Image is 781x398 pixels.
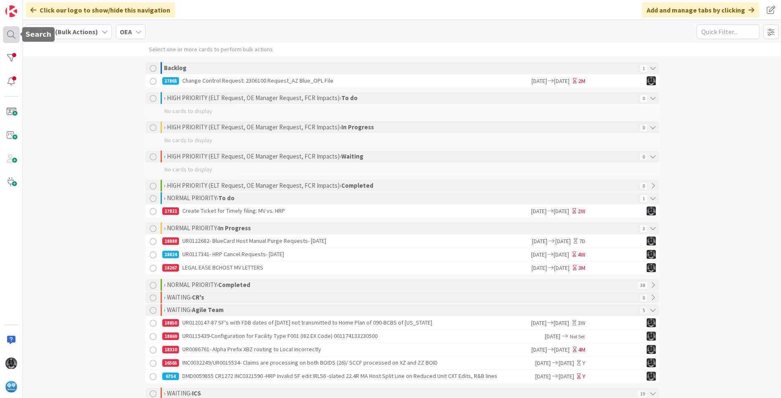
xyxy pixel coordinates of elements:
div: Y [582,359,585,368]
span: 3 [640,225,647,232]
div: › NORMAL PRIORITY › [164,192,638,204]
b: To do [341,94,358,102]
a: 16565INC0032249/UR0015534- Claims are processing on both BOIDS (26)/ SCCF processed on XZ and ZZ ... [146,357,659,369]
b: Waiting [341,152,363,160]
span: 0 [640,124,647,131]
div: Change Control Request: 2306100 Request_AZ Blue_OPL File [162,75,530,87]
span: 1 [640,195,647,202]
b: OEA [120,28,132,36]
div: UR0086761- Alpha Prefix XBZ routing to Local incorrectly [162,343,530,356]
div: 18267 [162,264,179,272]
div: UR0115439-Configuration for Facility Type F001 (I82 EX Code) 001174133230500 [162,330,545,343]
img: KG [647,372,656,381]
div: 4M [578,345,585,354]
b: CR's [192,293,204,301]
span: 19 [638,390,647,397]
div: 17865 [162,77,179,85]
span: List (Bulk Actions) [43,27,98,37]
b: Agile Team [192,306,224,314]
span: [DATE] [531,237,548,246]
div: UR0120147-87 SF's with FDB dates of [DATE] not transmitted to Home Plan of 090-BCBS of [US_STATE] [162,317,530,329]
span: [DATE] [530,207,547,216]
div: 7D [579,237,585,246]
div: › WAITING › [164,304,638,316]
div: UR0122682- BlueCard Host Manual Purge Requests- [DATE] [162,235,531,247]
span: [DATE] [559,372,575,381]
img: KG [647,358,656,368]
div: No cards to display [146,105,659,117]
div: UR0117341- HRP Cancel Requests- [DATE] [162,248,530,261]
span: [DATE] [530,319,547,327]
div: › HIGH PRIORITY (ELT Request, OE Manager Request, FCR Impacts) › [164,121,638,133]
img: KG [647,250,656,259]
span: Not Set [570,333,585,340]
span: [DATE] [554,250,570,259]
img: Visit kanbanzone.com [5,5,17,17]
span: 38 [638,282,647,289]
div: Add and manage tabs by clicking [642,3,759,18]
div: 18869 [162,333,179,340]
img: KG [647,345,656,354]
a: 18824UR0117341- HRP Cancel Requests- [DATE][DATE][DATE]4WKG [146,248,659,261]
span: [DATE] [530,77,547,86]
div: 2W [578,207,585,216]
div: Y [582,372,585,381]
span: 5 [640,307,647,314]
span: [DATE] [554,345,571,354]
a: 18869UR0115439-Configuration for Facility Type F001 (I82 EX Code) 001174133230500[DATE]Not SetKG [146,330,659,343]
a: 17865Change Control Request: 2306100 Request_AZ Blue_OPL File[DATE][DATE]2MKG [146,75,659,87]
a: 18850UR0120147-87 SF's with FDB dates of [DATE] not transmitted to Home Plan of 090-BCBS of [US_S... [146,317,659,329]
div: LEGAL EASE BCHOST MV LETTERS [162,262,530,274]
span: [DATE] [554,207,570,216]
img: KG [647,263,656,272]
div: 16565 [162,359,179,367]
a: 17821Create Ticket for Timely filing: MV vs. HRP[DATE][DATE]2WKG [146,205,659,217]
div: 17821 [162,207,179,215]
img: avatar [5,381,17,393]
span: 0 [640,295,647,301]
span: [DATE] [530,264,547,272]
h5: Search [25,30,51,38]
div: DMD0059855 CR1272 INC0321590 -HRP Invalid SF edit IRL56 -slated 22.4R MA Host Split Line on Reduc... [162,370,534,383]
div: 4W [578,250,585,259]
div: 3W [578,319,585,327]
b: To do [218,194,234,202]
img: KG [647,318,656,327]
div: › HIGH PRIORITY (ELT Request, OE Manager Request, FCR Impacts) › [164,180,638,191]
div: INC0032249/UR0015534- Claims are processing on both BOIDS (26)/ SCCF processed on XZ and ZZ BOID [162,357,534,369]
b: Completed [341,181,373,189]
div: No cards to display [146,134,659,146]
span: [DATE] [530,345,547,354]
div: 3M [578,264,585,272]
span: [DATE] [559,359,575,368]
span: [DATE] [555,237,572,246]
img: KG [5,358,17,369]
div: No cards to display [146,163,659,176]
span: 1 [640,65,647,72]
span: 0 [640,154,647,160]
div: Click our logo to show/hide this navigation [25,3,175,18]
div: 18850 [162,319,179,327]
div: › NORMAL PRIORITY › [164,222,638,234]
a: 6754DMD0059855 CR1272 INC0321590 -HRP Invalid SF edit IRL56 -slated 22.4R MA Host Split Line on R... [146,370,659,383]
span: [DATE] [554,319,570,327]
div: › NORMAL PRIORITY › [164,279,635,291]
div: › WAITING › [164,292,638,303]
div: 2M [578,77,585,86]
img: KG [647,237,656,246]
div: 18310 [162,346,179,353]
div: › HIGH PRIORITY (ELT Request, OE Manager Request, FCR Impacts) › [164,151,638,162]
b: ICS [192,389,201,397]
div: Select one or more cards to perform bulk actions [149,43,273,55]
div: 18824 [162,251,179,258]
span: 0 [640,183,647,189]
a: 18310UR0086761- Alpha Prefix XBZ routing to Local incorrectly[DATE][DATE]4MKG [146,343,659,356]
a: 18267LEGAL EASE BCHOST MV LETTERS[DATE][DATE]3MKG [146,262,659,274]
b: In Progress [218,224,251,232]
img: KG [647,332,656,341]
b: Backlog [164,64,186,72]
span: [DATE] [534,359,551,368]
div: 6754 [162,373,179,380]
input: Quick Filter... [697,24,759,39]
span: [DATE] [554,264,571,272]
